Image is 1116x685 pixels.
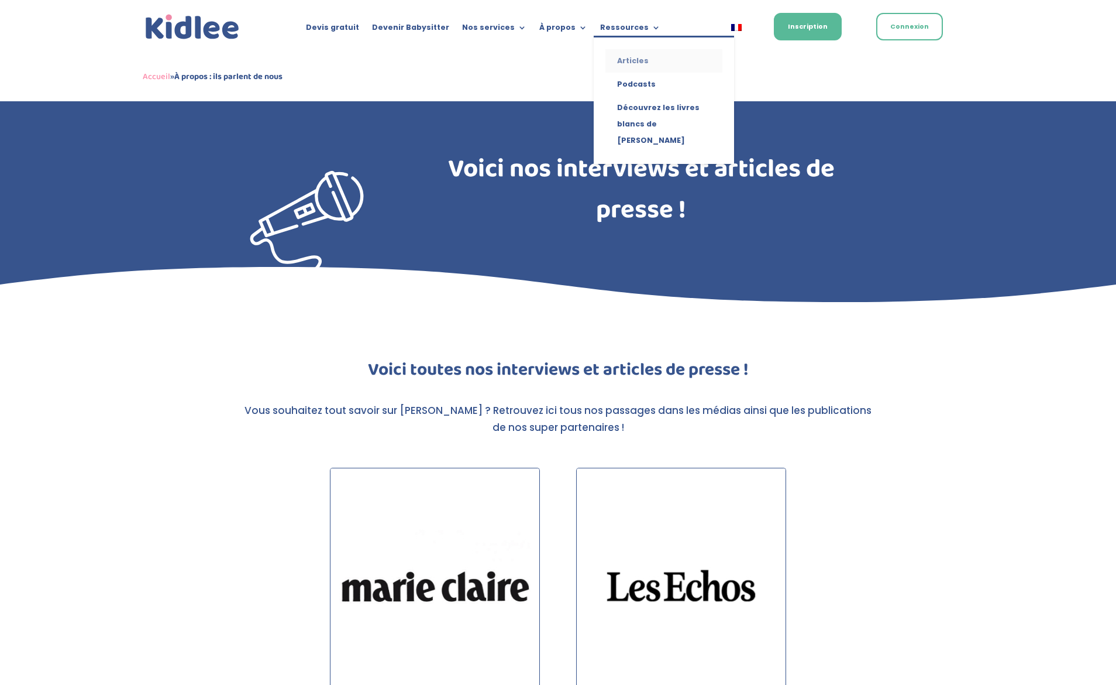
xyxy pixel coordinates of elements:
a: Ressources [600,23,660,36]
a: Inscription [774,13,842,40]
a: Articles [605,49,722,73]
a: Devenir Babysitter [372,23,449,36]
a: Nos services [462,23,526,36]
img: microphone [246,149,371,283]
a: Accueil [143,70,170,84]
p: Vous souhaitez tout savoir sur [PERSON_NAME] ? Retrouvez ici tous nos passages dans les médias ai... [242,402,874,436]
span: » [143,70,283,84]
a: À propos [539,23,587,36]
a: Découvrez les livres blancs de [PERSON_NAME] [605,96,722,152]
a: Kidlee Logo [143,12,242,43]
img: Français [731,24,742,31]
a: Devis gratuit [306,23,359,36]
h1: Voici nos interviews et articles de presse ! [409,149,874,237]
img: logo_kidlee_bleu [143,12,242,43]
a: Podcasts [605,73,722,96]
a: Connexion [876,13,943,40]
h2: Voici toutes nos interviews et articles de presse ! [306,361,810,385]
strong: À propos : ils parlent de nous [174,70,283,84]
